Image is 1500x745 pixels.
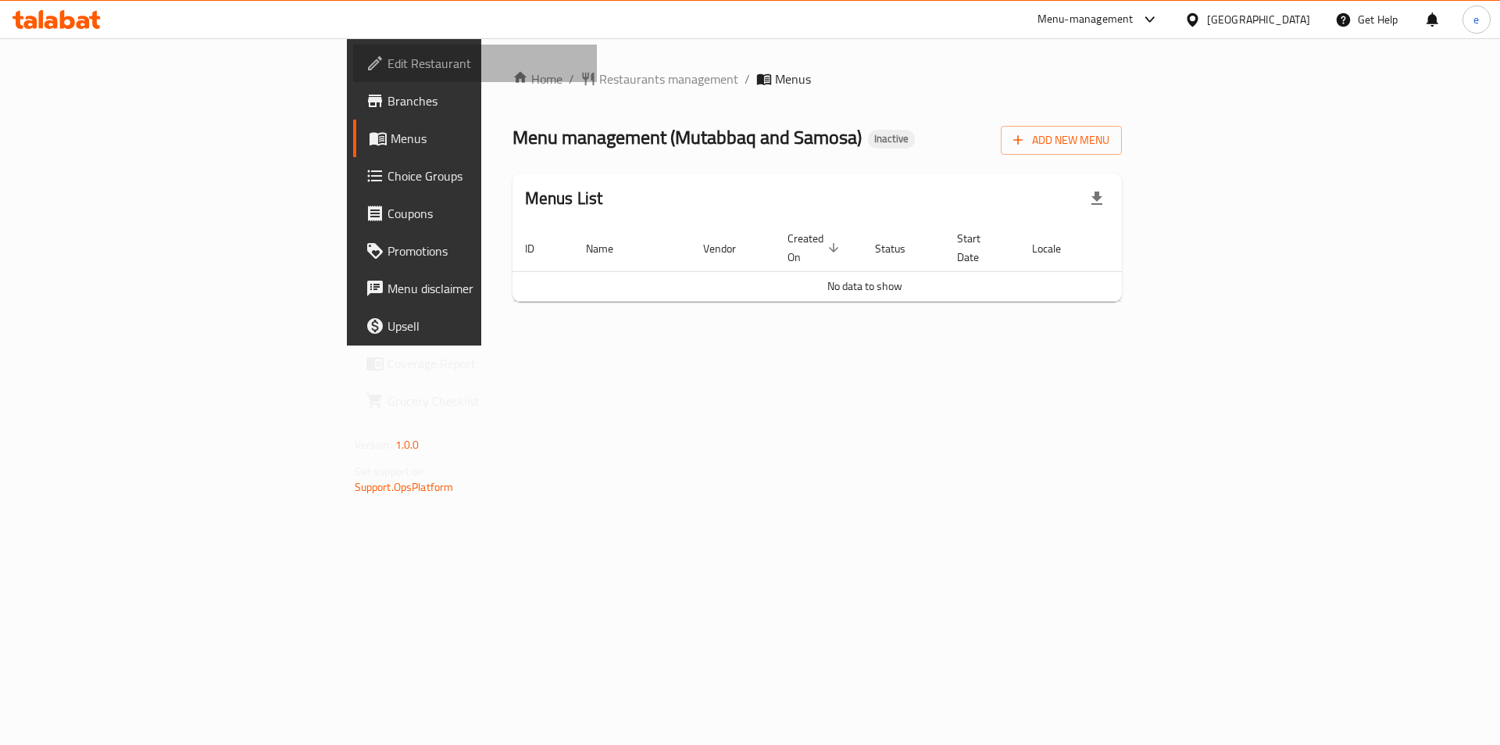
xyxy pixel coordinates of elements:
span: Grocery Checklist [387,392,585,410]
a: Coupons [353,195,598,232]
th: Actions [1100,224,1217,272]
span: Menus [391,129,585,148]
span: Add New Menu [1013,131,1109,150]
span: 1.0.0 [395,435,420,455]
span: e [1473,11,1479,28]
span: Start Date [957,229,1001,267]
span: Choice Groups [387,167,585,185]
span: Created On [787,229,844,267]
a: Menu disclaimer [353,270,598,307]
span: ID [525,239,555,258]
a: Menus [353,120,598,157]
a: Choice Groups [353,157,598,195]
a: Coverage Report [353,345,598,382]
span: Locale [1032,239,1081,258]
a: Edit Restaurant [353,45,598,82]
a: Branches [353,82,598,120]
span: Status [875,239,926,258]
button: Add New Menu [1001,126,1122,155]
span: Upsell [387,317,585,335]
div: [GEOGRAPHIC_DATA] [1207,11,1310,28]
div: Inactive [868,130,915,149]
span: Menu disclaimer [387,279,585,298]
span: Coverage Report [387,354,585,373]
span: Edit Restaurant [387,54,585,73]
h2: Menus List [525,187,603,210]
a: Promotions [353,232,598,270]
span: Promotions [387,242,585,260]
span: Vendor [703,239,756,258]
span: Menus [775,70,811,88]
span: Coupons [387,204,585,223]
span: Get support on: [355,461,427,482]
span: Version: [355,435,393,455]
a: Upsell [353,307,598,345]
span: Menu management ( Mutabbaq and Samosa ) [512,120,862,155]
table: enhanced table [512,224,1217,302]
span: Branches [387,91,585,110]
span: Restaurants management [599,70,738,88]
div: Menu-management [1037,10,1134,29]
a: Grocery Checklist [353,382,598,420]
span: Inactive [868,132,915,145]
span: Name [586,239,634,258]
nav: breadcrumb [512,70,1123,88]
a: Restaurants management [580,70,738,88]
li: / [745,70,750,88]
a: Support.OpsPlatform [355,477,454,497]
span: No data to show [827,276,902,296]
div: Export file [1078,180,1116,217]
